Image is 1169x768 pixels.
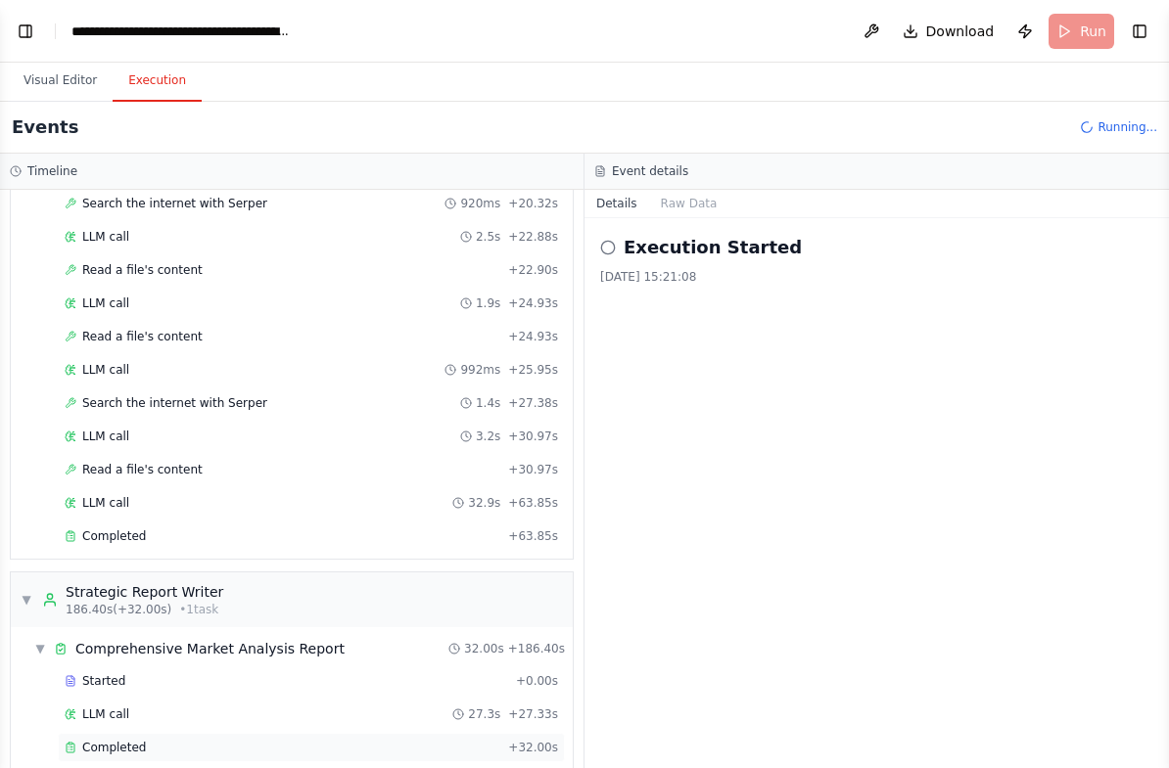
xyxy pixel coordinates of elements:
[516,673,558,689] span: + 0.00s
[508,495,558,511] span: + 63.85s
[468,495,500,511] span: 32.9s
[476,429,500,444] span: 3.2s
[600,269,1153,285] div: [DATE] 15:21:08
[476,295,500,311] span: 1.9s
[66,602,171,617] span: 186.40s (+32.00s)
[82,196,267,211] span: Search the internet with Serper
[508,528,558,544] span: + 63.85s
[82,673,125,689] span: Started
[464,641,504,656] span: 32.00s
[66,582,223,602] div: Strategic Report Writer
[82,462,203,477] span: Read a file's content
[82,362,129,378] span: LLM call
[508,740,558,755] span: + 32.00s
[508,329,558,344] span: + 24.93s
[179,602,218,617] span: • 1 task
[508,429,558,444] span: + 30.97s
[75,639,345,658] span: Comprehensive Market Analysis Report
[926,22,995,41] span: Download
[1098,119,1157,135] span: Running...
[82,740,146,755] span: Completed
[82,429,129,444] span: LLM call
[584,190,649,217] button: Details
[82,229,129,245] span: LLM call
[34,641,46,656] span: ▼
[460,362,500,378] span: 992ms
[476,395,500,411] span: 1.4s
[82,395,267,411] span: Search the internet with Serper
[508,229,558,245] span: + 22.88s
[1126,18,1153,45] button: Show right sidebar
[508,362,558,378] span: + 25.95s
[649,190,729,217] button: Raw Data
[82,295,129,311] span: LLM call
[508,196,558,211] span: + 20.32s
[8,61,113,102] button: Visual Editor
[508,262,558,278] span: + 22.90s
[476,229,500,245] span: 2.5s
[82,706,129,722] span: LLM call
[21,592,32,608] span: ▼
[624,234,802,261] h2: Execution Started
[12,113,78,141] h2: Events
[508,641,565,656] span: + 186.40s
[82,528,146,544] span: Completed
[12,18,39,45] button: Show left sidebar
[508,395,558,411] span: + 27.38s
[612,163,688,179] h3: Event details
[113,61,202,102] button: Execution
[82,329,203,344] span: Read a file's content
[460,196,500,211] span: 920ms
[468,706,500,722] span: 27.3s
[82,262,203,278] span: Read a file's content
[508,295,558,311] span: + 24.93s
[82,495,129,511] span: LLM call
[895,14,1003,49] button: Download
[508,462,558,477] span: + 30.97s
[27,163,77,179] h3: Timeline
[508,706,558,722] span: + 27.33s
[71,22,292,41] nav: breadcrumb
